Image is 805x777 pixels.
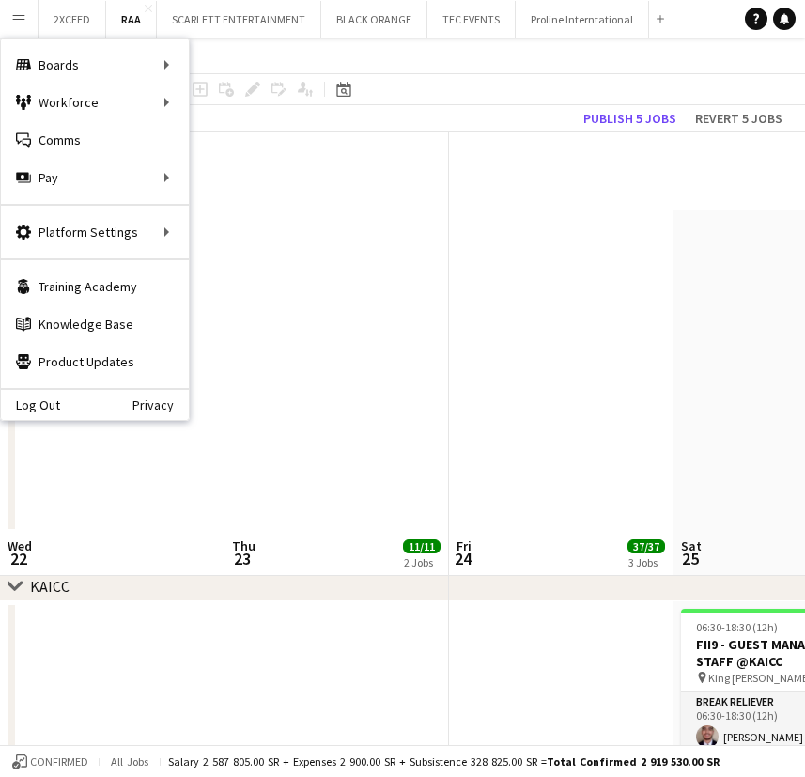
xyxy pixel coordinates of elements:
[30,577,70,596] div: KAICC
[576,106,684,131] button: Publish 5 jobs
[1,305,189,343] a: Knowledge Base
[107,754,152,769] span: All jobs
[628,555,664,569] div: 3 Jobs
[427,1,516,38] button: TEC EVENTS
[403,539,441,553] span: 11/11
[1,46,189,84] div: Boards
[696,620,778,634] span: 06:30-18:30 (12h)
[1,213,189,251] div: Platform Settings
[454,548,472,569] span: 24
[106,1,157,38] button: RAA
[547,754,720,769] span: Total Confirmed 2 919 530.00 SR
[1,121,189,159] a: Comms
[1,268,189,305] a: Training Academy
[232,537,255,554] span: Thu
[678,548,702,569] span: 25
[457,537,472,554] span: Fri
[8,537,32,554] span: Wed
[30,755,88,769] span: Confirmed
[5,548,32,569] span: 22
[627,539,665,553] span: 37/37
[168,754,720,769] div: Salary 2 587 805.00 SR + Expenses 2 900.00 SR + Subsistence 328 825.00 SR =
[1,159,189,196] div: Pay
[404,555,440,569] div: 2 Jobs
[1,84,189,121] div: Workforce
[1,397,60,412] a: Log Out
[1,343,189,381] a: Product Updates
[9,752,91,772] button: Confirmed
[132,397,189,412] a: Privacy
[321,1,427,38] button: BLACK ORANGE
[688,106,790,131] button: Revert 5 jobs
[39,1,106,38] button: 2XCEED
[157,1,321,38] button: SCARLETT ENTERTAINMENT
[229,548,255,569] span: 23
[516,1,649,38] button: Proline Interntational
[681,537,702,554] span: Sat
